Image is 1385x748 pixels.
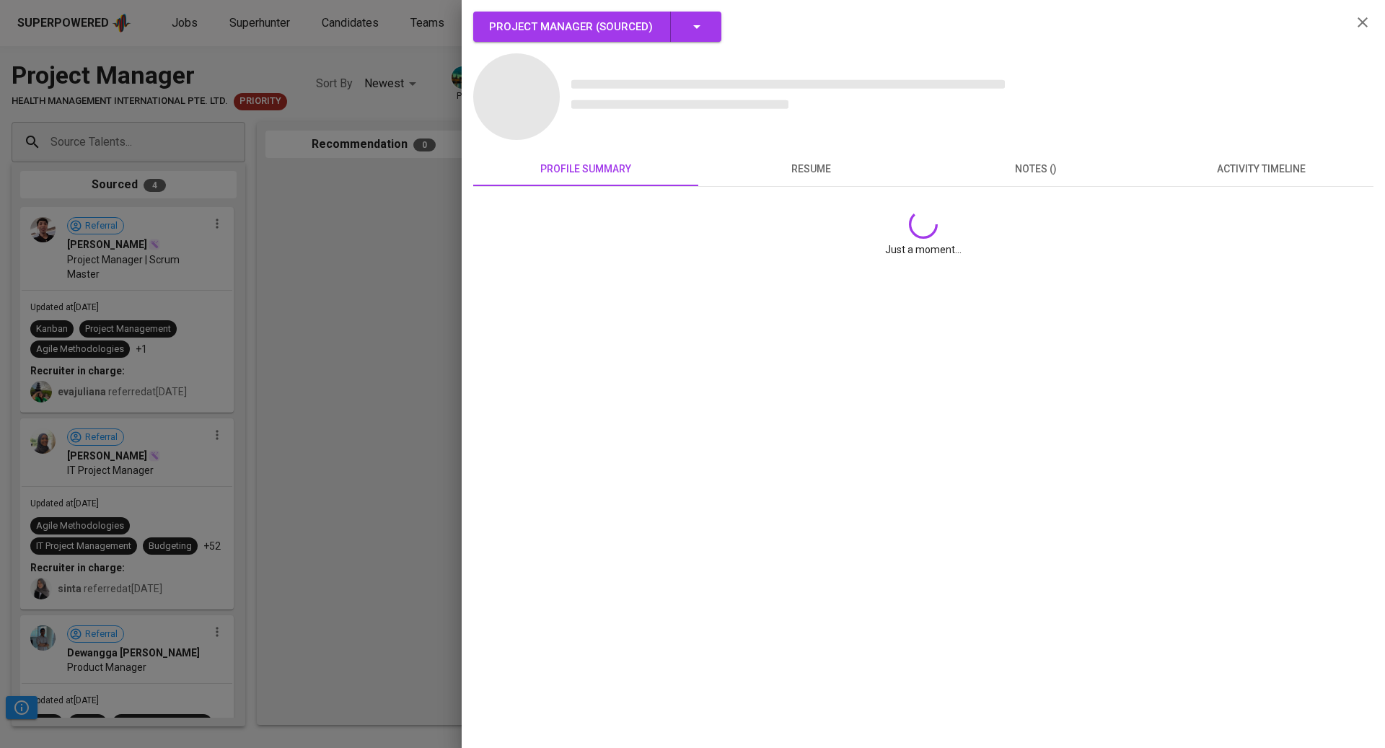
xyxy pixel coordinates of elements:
span: notes () [932,160,1140,178]
span: profile summary [482,160,690,178]
span: Project Manager ( Sourced ) [489,20,653,33]
span: resume [707,160,915,178]
span: activity timeline [1157,160,1365,178]
button: Project Manager (Sourced) [473,12,721,42]
span: Just a moment... [885,242,962,257]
